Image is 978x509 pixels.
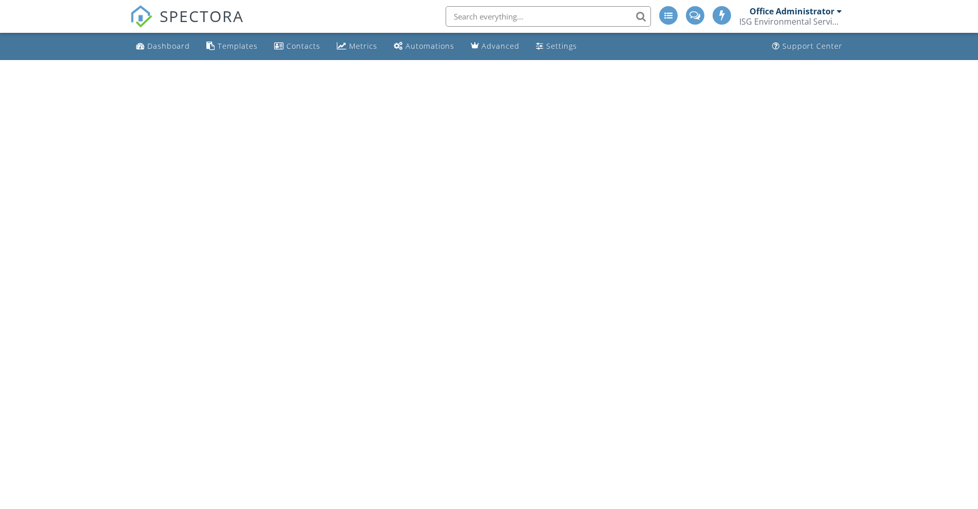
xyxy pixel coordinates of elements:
[286,41,320,51] div: Contacts
[406,41,454,51] div: Automations
[132,37,194,56] a: Dashboard
[130,5,152,28] img: The Best Home Inspection Software - Spectora
[768,37,847,56] a: Support Center
[160,5,244,27] span: SPECTORA
[782,41,842,51] div: Support Center
[270,37,324,56] a: Contacts
[349,41,377,51] div: Metrics
[482,41,520,51] div: Advanced
[130,14,244,35] a: SPECTORA
[739,16,842,27] div: ISG Environmental Services Inc
[446,6,651,27] input: Search everything...
[546,41,577,51] div: Settings
[467,37,524,56] a: Advanced
[333,37,381,56] a: Metrics
[147,41,190,51] div: Dashboard
[202,37,262,56] a: Templates
[390,37,458,56] a: Automations (Advanced)
[532,37,581,56] a: Settings
[218,41,258,51] div: Templates
[750,6,834,16] div: Office Administrator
